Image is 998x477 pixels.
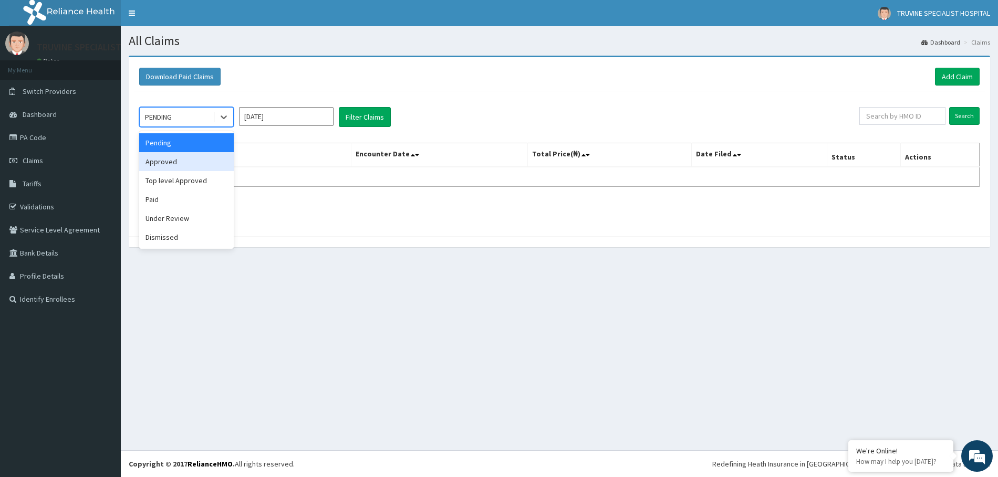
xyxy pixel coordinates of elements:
[55,59,176,72] div: Chat with us now
[949,107,980,125] input: Search
[856,457,945,466] p: How may I help you today?
[351,143,528,167] th: Encounter Date
[188,459,233,469] a: RelianceHMO
[139,209,234,228] div: Under Review
[129,34,990,48] h1: All Claims
[339,107,391,127] button: Filter Claims
[139,68,221,86] button: Download Paid Claims
[37,57,62,65] a: Online
[961,38,990,47] li: Claims
[19,52,43,79] img: d_794563401_company_1708531726252_794563401
[712,459,990,469] div: Redefining Heath Insurance in [GEOGRAPHIC_DATA] using Telemedicine and Data Science!
[129,459,235,469] strong: Copyright © 2017 .
[935,68,980,86] a: Add Claim
[878,7,891,20] img: User Image
[121,450,998,477] footer: All rights reserved.
[139,228,234,247] div: Dismissed
[37,43,164,52] p: TRUVINE SPECIALIST HOSPITAL
[140,143,351,167] th: Name
[139,171,234,190] div: Top level Approved
[692,143,827,167] th: Date Filed
[239,107,334,126] input: Select Month and Year
[23,156,43,165] span: Claims
[139,190,234,209] div: Paid
[139,152,234,171] div: Approved
[897,8,990,18] span: TRUVINE SPECIALIST HOSPITAL
[528,143,692,167] th: Total Price(₦)
[23,179,41,188] span: Tariffs
[856,446,945,455] div: We're Online!
[5,287,200,323] textarea: Type your message and hit 'Enter'
[23,87,76,96] span: Switch Providers
[827,143,900,167] th: Status
[172,5,197,30] div: Minimize live chat window
[139,133,234,152] div: Pending
[5,31,29,55] img: User Image
[859,107,945,125] input: Search by HMO ID
[61,132,145,238] span: We're online!
[921,38,960,47] a: Dashboard
[900,143,979,167] th: Actions
[23,110,57,119] span: Dashboard
[145,112,172,122] div: PENDING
